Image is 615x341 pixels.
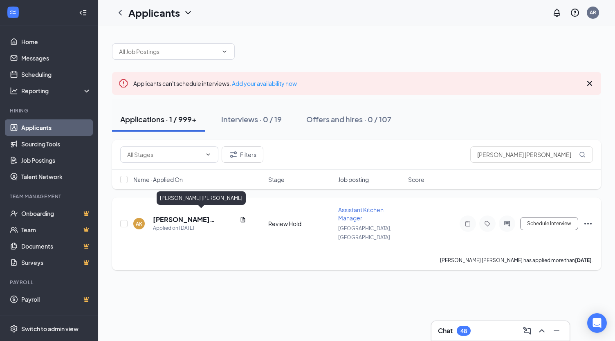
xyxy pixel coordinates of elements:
span: Stage [268,175,285,184]
svg: ChevronUp [537,326,547,336]
svg: ComposeMessage [522,326,532,336]
div: Applied on [DATE] [153,224,246,232]
a: TeamCrown [21,222,91,238]
svg: ChevronLeft [115,8,125,18]
svg: Document [240,216,246,223]
a: Home [21,34,91,50]
span: Assistant Kitchen Manager [338,206,384,222]
a: Sourcing Tools [21,136,91,152]
div: Switch to admin view [21,325,79,333]
div: Applications · 1 / 999+ [120,114,197,124]
div: Hiring [10,107,90,114]
svg: Analysis [10,87,18,95]
a: Scheduling [21,66,91,83]
svg: ChevronDown [205,151,211,158]
svg: Note [463,220,473,227]
svg: ChevronDown [221,48,228,55]
a: PayrollCrown [21,291,91,307]
span: Score [408,175,424,184]
svg: Settings [10,325,18,333]
svg: Error [119,79,128,88]
svg: ActiveChat [502,220,512,227]
div: AK [136,220,142,227]
span: [GEOGRAPHIC_DATA], [GEOGRAPHIC_DATA] [338,225,391,240]
svg: Ellipses [583,219,593,229]
div: Team Management [10,193,90,200]
h1: Applicants [128,6,180,20]
span: Name · Applied On [133,175,183,184]
b: [DATE] [575,257,592,263]
span: Applicants can't schedule interviews. [133,80,297,87]
svg: Tag [483,220,492,227]
svg: Cross [585,79,595,88]
svg: QuestionInfo [570,8,580,18]
svg: ChevronDown [183,8,193,18]
svg: Collapse [79,9,87,17]
h3: Chat [438,326,453,335]
div: Reporting [21,87,92,95]
button: Filter Filters [222,146,263,163]
a: Talent Network [21,168,91,185]
a: OnboardingCrown [21,205,91,222]
a: DocumentsCrown [21,238,91,254]
div: Review Hold [268,220,333,228]
div: Interviews · 0 / 19 [221,114,282,124]
button: ComposeMessage [521,324,534,337]
input: Search in applications [470,146,593,163]
p: [PERSON_NAME] [PERSON_NAME] has applied more than . [440,257,593,264]
input: All Job Postings [119,47,218,56]
a: Job Postings [21,152,91,168]
a: Messages [21,50,91,66]
span: Job posting [338,175,369,184]
button: Minimize [550,324,563,337]
button: ChevronUp [535,324,548,337]
button: Schedule Interview [520,217,578,230]
input: All Stages [127,150,202,159]
div: Payroll [10,279,90,286]
div: AR [590,9,596,16]
svg: Minimize [552,326,561,336]
svg: Filter [229,150,238,159]
svg: WorkstreamLogo [9,8,17,16]
div: 48 [460,328,467,334]
a: Applicants [21,119,91,136]
svg: Notifications [552,8,562,18]
a: Add your availability now [232,80,297,87]
a: SurveysCrown [21,254,91,271]
div: [PERSON_NAME] [PERSON_NAME] [157,191,246,205]
h5: [PERSON_NAME] [PERSON_NAME] [153,215,236,224]
svg: MagnifyingGlass [579,151,586,158]
div: Open Intercom Messenger [587,313,607,333]
div: Offers and hires · 0 / 107 [306,114,391,124]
